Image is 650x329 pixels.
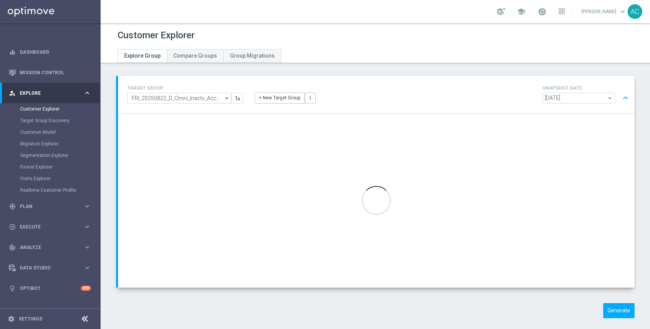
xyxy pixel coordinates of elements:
[84,223,91,230] i: keyboard_arrow_right
[20,245,84,250] span: Analyze
[9,223,84,230] div: Execute
[127,85,243,91] h4: TARGET GROUP
[581,6,628,17] a: [PERSON_NAME]keyboard_arrow_down
[20,204,84,209] span: Plan
[20,152,80,159] a: Segmentation Explorer
[20,173,100,184] div: Visits Explorer
[9,278,91,298] div: Optibot
[20,176,80,182] a: Visits Explorer
[84,264,91,271] i: keyboard_arrow_right
[20,42,91,62] a: Dashboard
[118,30,195,41] h1: Customer Explorer
[305,92,316,103] button: more_vert
[20,115,100,126] div: Target Group Discovery
[173,53,217,59] span: Compare Groups
[20,150,100,161] div: Segmentation Explorer
[9,90,91,96] button: person_search Explore keyboard_arrow_right
[124,53,161,59] span: Explore Group
[628,4,642,19] div: AC
[84,244,91,251] i: keyboard_arrow_right
[9,90,84,97] div: Explore
[9,285,91,291] button: lightbulb Optibot +10
[9,203,84,210] div: Plan
[9,90,16,97] i: person_search
[9,244,84,251] div: Analyze
[20,91,84,95] span: Explore
[9,62,91,83] div: Mission Control
[9,42,91,62] div: Dashboard
[223,93,231,103] i: arrow_drop_down
[19,317,42,321] a: Settings
[620,91,631,106] button: expand_less
[230,53,275,59] span: Group Migrations
[20,187,80,193] a: Realtime Customer Profile
[84,89,91,97] i: keyboard_arrow_right
[9,224,91,230] button: play_circle_outline Execute keyboard_arrow_right
[517,7,525,16] span: school
[81,286,91,291] div: +10
[20,129,80,135] a: Customer Model
[20,278,81,298] a: Optibot
[9,203,91,210] button: gps_fixed Plan keyboard_arrow_right
[255,92,304,103] button: + New Target Group
[20,266,84,270] span: Data Studio
[9,203,16,210] i: gps_fixed
[9,285,16,292] i: lightbulb
[8,315,15,322] i: settings
[20,62,91,83] a: Mission Control
[118,49,281,63] ul: Tabs
[20,106,80,112] a: Customer Explorer
[20,103,100,115] div: Customer Explorer
[9,264,84,271] div: Data Studio
[20,164,80,170] a: Funnel Explorer
[308,95,313,101] i: more_vert
[20,126,100,138] div: Customer Model
[20,138,100,150] div: Migration Explorer
[84,203,91,210] i: keyboard_arrow_right
[9,70,91,76] button: Mission Control
[20,141,80,147] a: Migration Explorer
[127,84,625,106] div: TARGET GROUP arrow_drop_down + New Target Group more_vert SNAPSHOT DATE arrow_drop_down expand_less
[542,85,631,91] h4: SNAPSHOT DATE
[20,184,100,196] div: Realtime Customer Profile
[127,93,231,104] input: Select Existing or Create New
[9,244,91,251] button: track_changes Analyze keyboard_arrow_right
[9,244,16,251] i: track_changes
[20,161,100,173] div: Funnel Explorer
[9,265,91,271] button: Data Studio keyboard_arrow_right
[9,49,91,55] button: equalizer Dashboard
[618,7,627,16] span: keyboard_arrow_down
[9,223,16,230] i: play_circle_outline
[20,225,84,229] span: Execute
[20,118,80,124] a: Target Group Discovery
[603,303,635,318] button: Generate
[9,49,16,56] i: equalizer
